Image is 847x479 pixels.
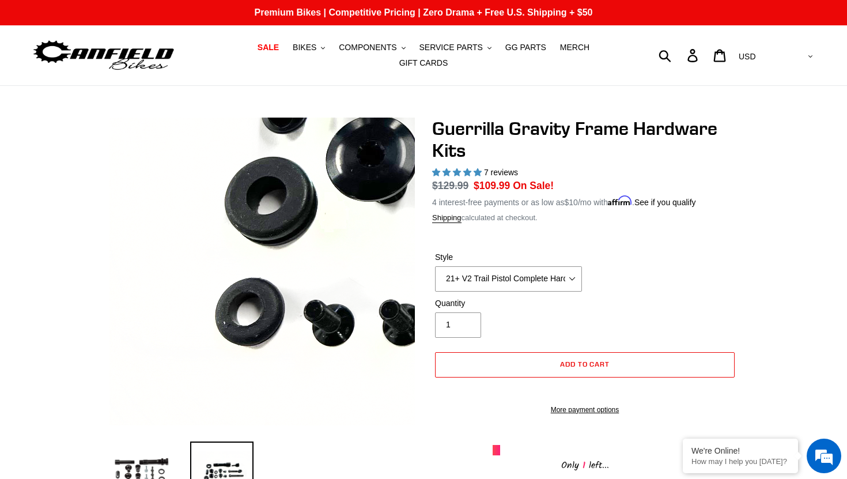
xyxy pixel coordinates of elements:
img: Canfield Bikes [32,37,176,74]
span: $109.99 [474,180,510,191]
span: Add to cart [560,360,610,368]
a: GG PARTS [500,40,552,55]
input: Search [665,43,694,68]
span: MERCH [560,43,589,52]
h1: Guerrilla Gravity Frame Hardware Kits [432,118,738,162]
a: Shipping [432,213,462,223]
span: $10 [565,198,578,207]
s: $129.99 [432,180,468,191]
span: BIKES [293,43,316,52]
span: On Sale! [513,178,554,193]
span: 7 reviews [484,168,518,177]
a: MERCH [554,40,595,55]
span: Affirm [608,196,632,206]
button: BIKES [287,40,331,55]
a: See if you qualify - Learn more about Affirm Financing (opens in modal) [634,198,696,207]
p: 4 interest-free payments or as low as /mo with . [432,194,696,209]
span: GG PARTS [505,43,546,52]
span: 1 [579,458,589,473]
span: SERVICE PARTS [419,43,482,52]
a: More payment options [435,405,735,415]
span: GIFT CARDS [399,58,448,68]
span: COMPONENTS [339,43,396,52]
a: SALE [252,40,285,55]
span: SALE [258,43,279,52]
div: calculated at checkout. [432,212,738,224]
p: How may I help you today? [691,457,789,466]
div: Only left... [493,455,677,473]
label: Quantity [435,297,582,310]
button: SERVICE PARTS [413,40,497,55]
label: Style [435,251,582,263]
button: Add to cart [435,352,735,378]
div: We're Online! [691,446,789,455]
button: COMPONENTS [333,40,411,55]
span: 5.00 stars [432,168,484,177]
a: GIFT CARDS [394,55,454,71]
